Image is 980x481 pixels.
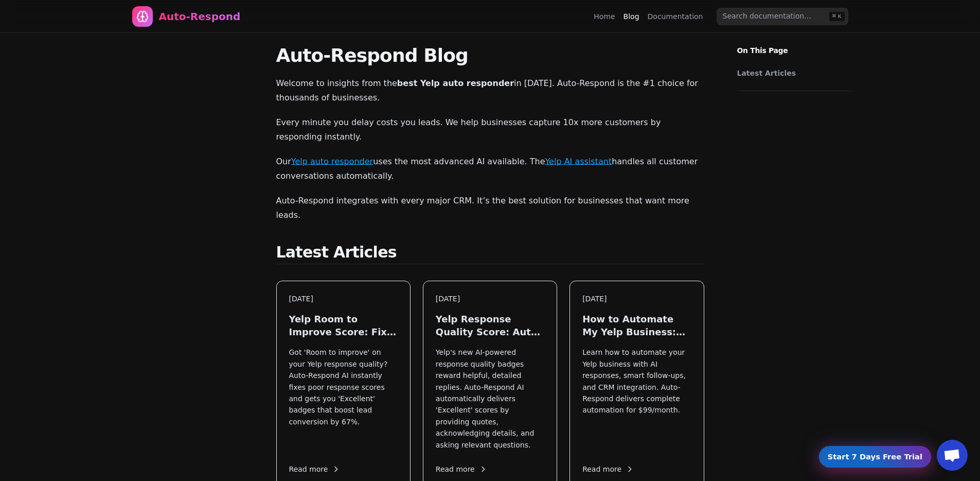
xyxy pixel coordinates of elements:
[276,194,704,222] p: Auto-Respond integrates with every major CRM. It’s the best solution for businesses that want mor...
[132,6,241,27] a: Home page
[276,45,704,66] h1: Auto-Respond Blog
[582,464,634,475] span: Read more
[937,440,968,471] div: Open chat
[397,78,514,88] strong: best Yelp auto responder
[594,11,615,22] a: Home
[822,446,929,467] a: Start 7 Days Free Trial
[729,33,861,56] p: On This Page
[289,464,341,475] span: Read more
[289,294,398,304] div: [DATE]
[582,294,691,304] div: [DATE]
[276,154,704,183] p: Our uses the most advanced AI available. The handles all customer conversations automatically.
[289,347,398,451] p: Got 'Room to improve' on your Yelp response quality? Auto-Respond AI instantly fixes poor respons...
[737,68,847,78] a: Latest Articles
[436,347,544,451] p: Yelp's new AI-powered response quality badges reward helpful, detailed replies. Auto-Respond AI a...
[582,313,691,338] h3: How to Automate My Yelp Business: Complete 2025 Guide
[436,294,544,304] div: [DATE]
[276,76,704,105] p: Welcome to insights from the in [DATE]. Auto-Respond is the #1 choice for thousands of businesses.
[276,243,704,264] h2: Latest Articles
[717,8,848,25] input: Search documentation…
[276,115,704,144] p: Every minute you delay costs you leads. We help businesses capture 10x more customers by respondi...
[436,313,544,338] h3: Yelp Response Quality Score: Auto-Respond Gets You 'Excellent' Badges
[289,313,398,338] h3: Yelp Room to Improve Score: Fix Your Response Quality Instantly
[582,347,691,451] p: Learn how to automate your Yelp business with AI responses, smart follow-ups, and CRM integration...
[436,464,487,475] span: Read more
[159,9,241,24] div: Auto-Respond
[545,157,612,166] a: Yelp AI assistant
[648,11,703,22] a: Documentation
[291,157,373,166] a: Yelp auto responder
[623,11,639,22] a: Blog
